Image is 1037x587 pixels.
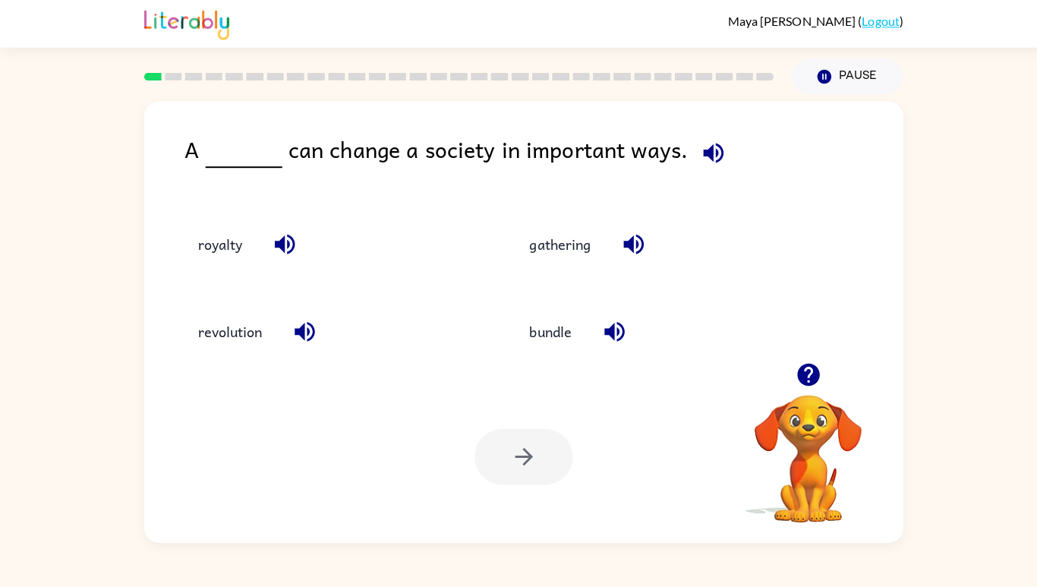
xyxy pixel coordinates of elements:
button: gathering [509,222,600,263]
button: bundle [509,308,582,349]
span: Maya [PERSON_NAME] [720,14,849,28]
a: Logout [853,14,890,28]
button: royalty [181,222,255,263]
img: Literably [143,6,227,39]
video: Your browser must support playing .mp4 files to use Literably. Please try using another browser. [724,368,876,519]
div: A can change a society in important ways. [183,131,894,191]
div: ( ) [720,14,894,28]
button: revolution [181,308,275,349]
button: Pause [784,58,894,93]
